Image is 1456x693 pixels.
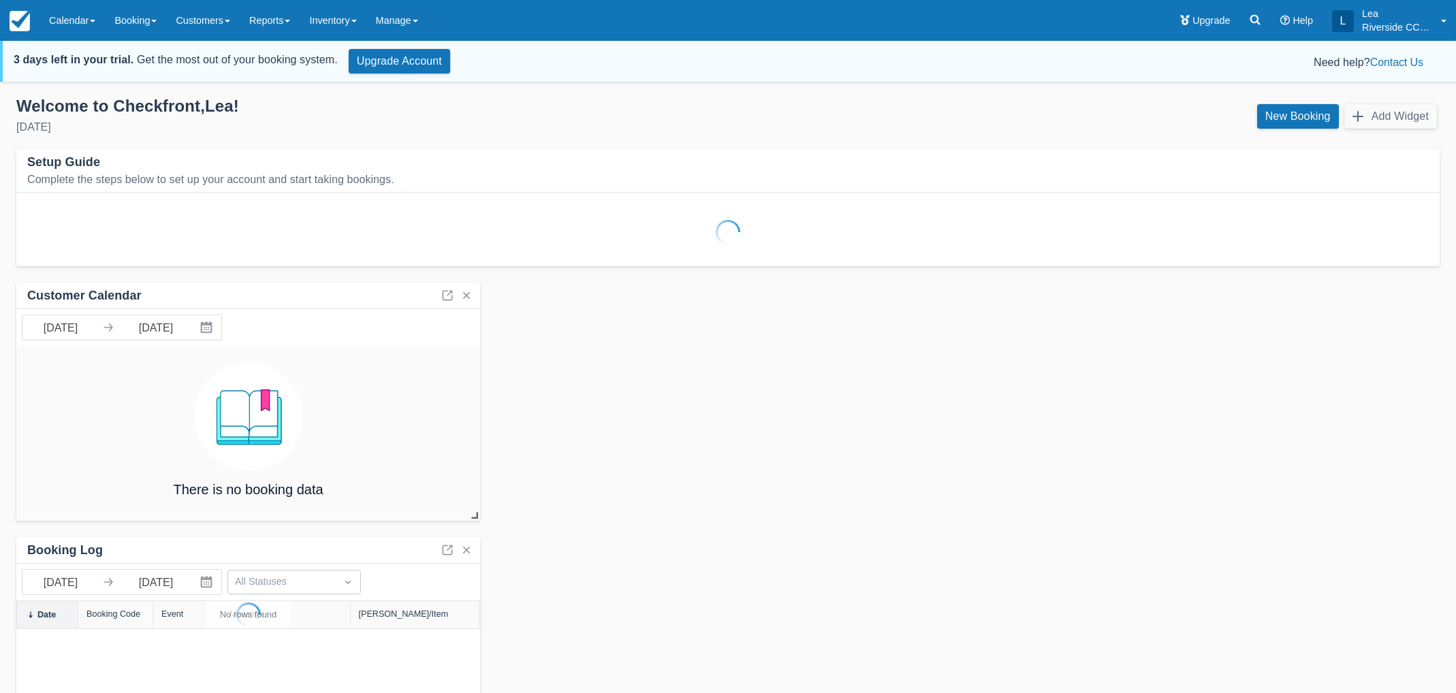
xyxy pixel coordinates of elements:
input: Start Date [22,315,99,340]
div: Customer Calendar [27,288,142,304]
h4: There is no booking data [173,482,323,497]
input: End Date [118,570,194,594]
div: Welcome to Checkfront , Lea ! [16,96,717,116]
div: Booking Log [27,543,103,558]
button: Interact with the calendar and add the check-in date for your trip. [194,570,221,594]
button: Add Widget [1344,104,1437,129]
img: checkfront-main-nav-mini-logo.png [10,11,30,31]
span: Dropdown icon [341,575,355,589]
p: Riverside CCW Training [1362,20,1433,34]
strong: 3 days left in your trial. [14,54,133,65]
div: Need help? [472,54,1423,71]
img: booking.png [194,362,303,471]
div: L [1332,10,1354,32]
p: Lea [1362,7,1433,20]
i: Help [1280,16,1290,25]
button: Interact with the calendar and add the check-in date for your trip. [194,315,221,340]
input: Start Date [22,570,99,594]
div: [DATE] [16,119,717,135]
input: End Date [118,315,194,340]
span: Help [1293,15,1313,26]
a: Upgrade Account [349,49,450,74]
span: Upgrade [1192,15,1230,26]
div: Setup Guide [27,155,100,170]
button: Contact Us [1370,54,1423,71]
a: New Booking [1257,104,1339,129]
div: Get the most out of your booking system. [14,52,338,68]
div: Complete the steps below to set up your account and start taking bookings. [27,173,601,187]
